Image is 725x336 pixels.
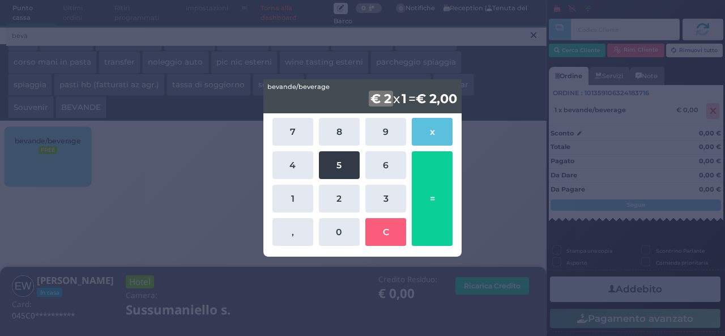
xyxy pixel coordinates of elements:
[319,185,360,212] button: 2
[416,91,457,107] b: € 2,00
[369,91,393,107] b: € 2
[319,218,360,246] button: 0
[365,151,406,179] button: 6
[400,91,408,107] b: 1
[412,151,453,246] button: =
[272,118,313,146] button: 7
[272,185,313,212] button: 1
[319,118,360,146] button: 8
[319,151,360,179] button: 5
[412,118,453,146] button: x
[365,118,406,146] button: 9
[365,185,406,212] button: 3
[263,79,462,113] div: x =
[365,218,406,246] button: C
[267,82,330,92] span: bevande/beverage
[272,151,313,179] button: 4
[272,218,313,246] button: ,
